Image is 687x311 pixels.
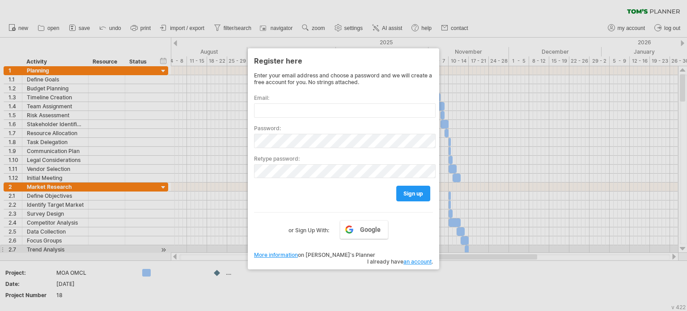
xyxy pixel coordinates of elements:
[254,52,433,68] div: Register here
[254,251,298,258] a: More information
[403,190,423,197] span: sign up
[403,258,432,265] a: an account
[340,220,388,239] a: Google
[396,186,430,201] a: sign up
[254,125,433,132] label: Password:
[254,251,375,258] span: on [PERSON_NAME]'s Planner
[360,226,381,233] span: Google
[367,258,433,265] span: I already have .
[254,72,433,85] div: Enter your email address and choose a password and we will create a free account for you. No stri...
[254,155,433,162] label: Retype password:
[254,94,433,101] label: Email:
[288,220,329,235] label: or Sign Up With:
